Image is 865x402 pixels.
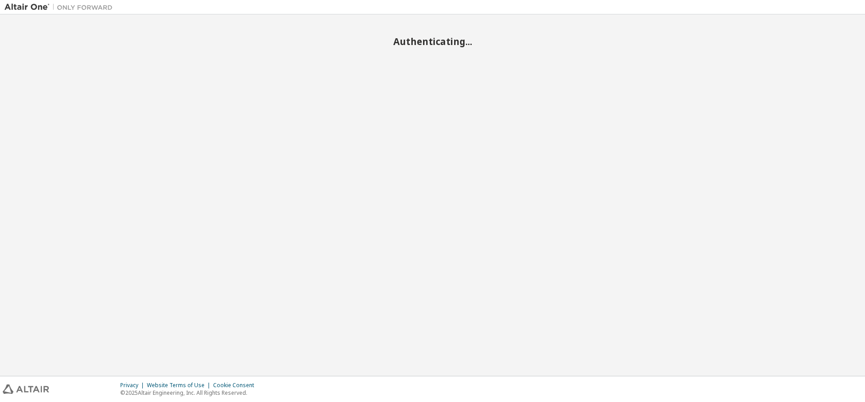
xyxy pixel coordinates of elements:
div: Website Terms of Use [147,382,213,389]
div: Cookie Consent [213,382,259,389]
img: altair_logo.svg [3,384,49,394]
h2: Authenticating... [5,36,860,47]
div: Privacy [120,382,147,389]
img: Altair One [5,3,117,12]
p: © 2025 Altair Engineering, Inc. All Rights Reserved. [120,389,259,397]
